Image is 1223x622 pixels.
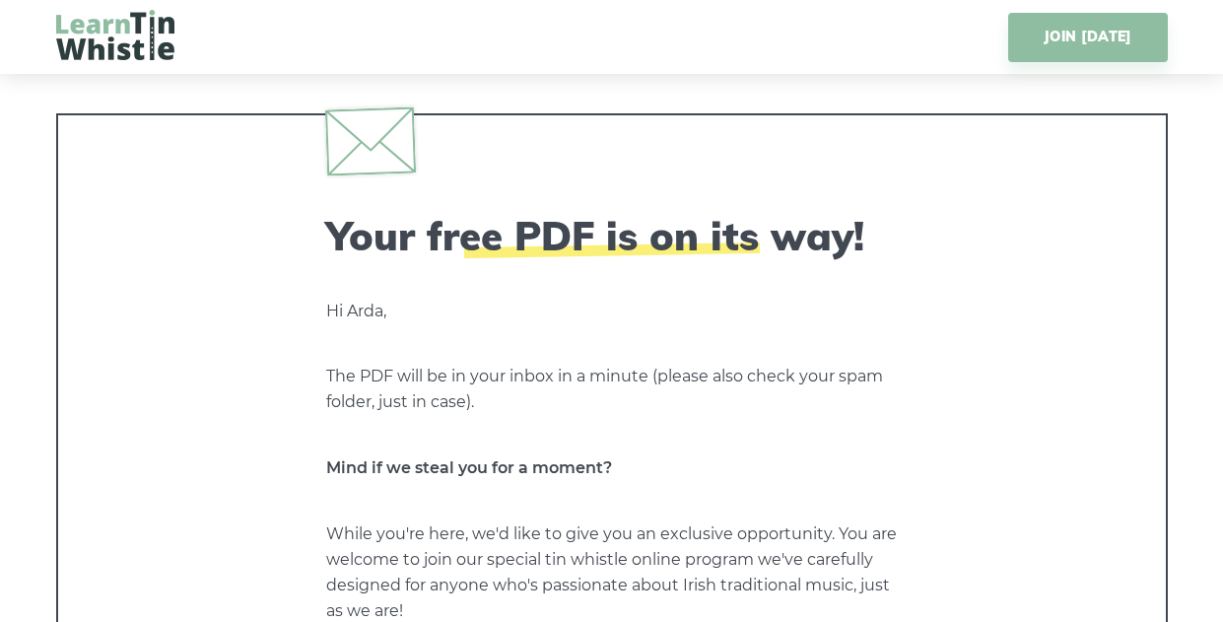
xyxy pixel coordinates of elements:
img: LearnTinWhistle.com [56,10,174,60]
img: envelope.svg [324,106,415,175]
p: The PDF will be in your inbox in a minute (please also check your spam folder, just in case). [326,364,898,415]
strong: Mind if we steal you for a moment? [326,458,612,477]
h2: Your free PDF is on its way! [326,212,898,259]
p: Hi Arda, [326,299,898,324]
a: JOIN [DATE] [1008,13,1167,62]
